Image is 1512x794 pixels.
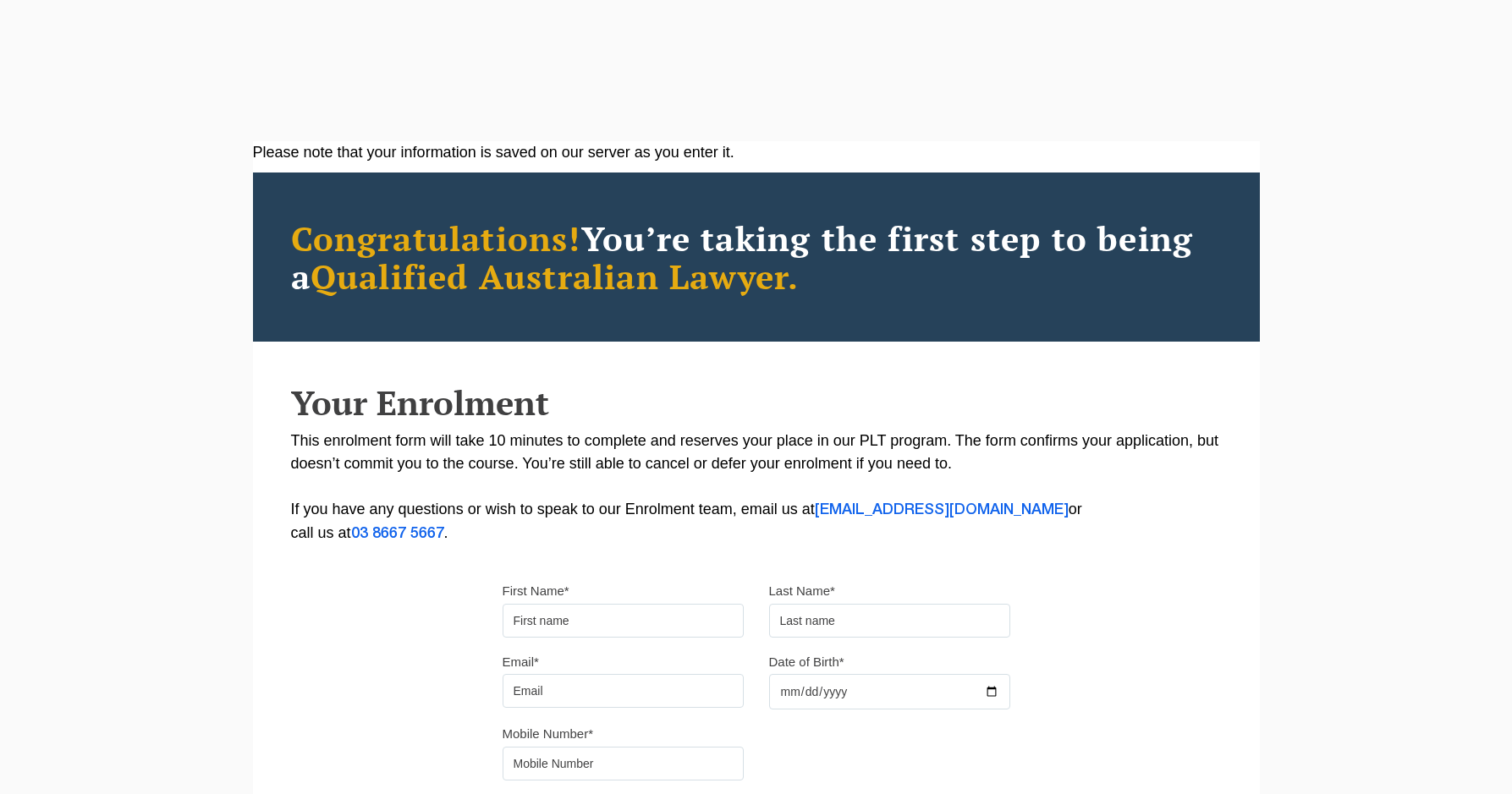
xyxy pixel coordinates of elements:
[815,503,1069,517] a: [EMAIL_ADDRESS][DOMAIN_NAME]
[291,384,1222,421] h2: Your Enrolment
[291,430,1222,545] p: This enrolment form will take 10 minutes to complete and reserves your place in our PLT program. ...
[503,674,744,708] input: Email
[769,604,1010,638] input: Last name
[253,141,1260,164] div: Please note that your information is saved on our server as you enter it.
[291,216,581,260] span: Congratulations!
[311,254,800,298] span: Qualified Australian Lawyer.
[351,527,444,540] a: 03 8667 5667
[769,583,835,600] label: Last Name*
[291,219,1222,295] h2: You’re taking the first step to being a
[503,604,744,638] input: First name
[769,654,844,671] label: Date of Birth*
[503,726,594,742] label: Mobile Number*
[503,654,539,671] label: Email*
[503,583,569,600] label: First Name*
[503,747,744,780] input: Mobile Number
